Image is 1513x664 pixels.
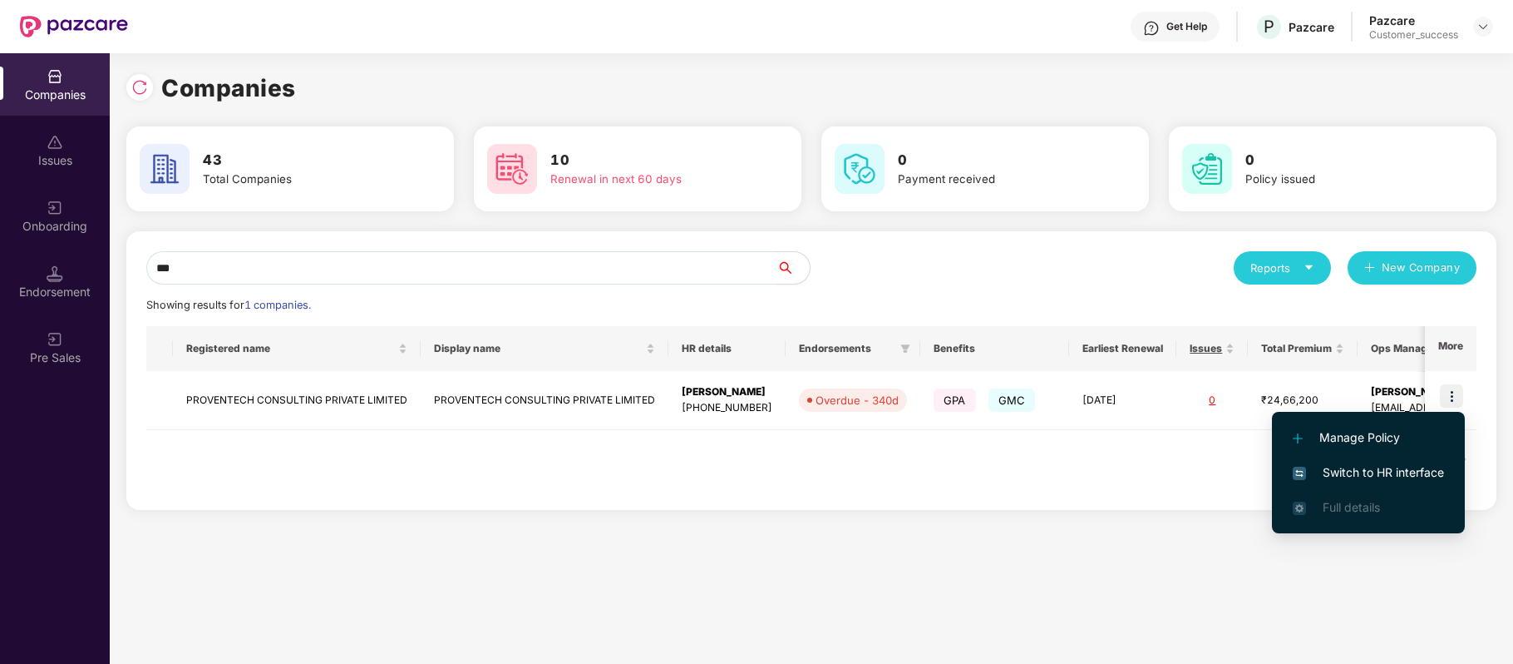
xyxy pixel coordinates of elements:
[1289,19,1334,35] div: Pazcare
[1264,17,1274,37] span: P
[1304,262,1314,273] span: caret-down
[1182,144,1232,194] img: svg+xml;base64,PHN2ZyB4bWxucz0iaHR0cDovL3d3dy53My5vcmcvMjAwMC9zdmciIHdpZHRoPSI2MCIgaGVpZ2h0PSI2MC...
[550,150,747,171] h3: 10
[186,342,395,355] span: Registered name
[1176,326,1248,371] th: Issues
[934,389,976,412] span: GPA
[550,171,747,188] div: Renewal in next 60 days
[20,16,128,37] img: New Pazcare Logo
[421,371,668,430] td: PROVENTECH CONSULTING PRIVATE LIMITED
[799,342,894,355] span: Endorsements
[1293,463,1444,482] span: Switch to HR interface
[1190,342,1222,355] span: Issues
[1323,500,1380,514] span: Full details
[1293,502,1306,515] img: svg+xml;base64,PHN2ZyB4bWxucz0iaHR0cDovL3d3dy53My5vcmcvMjAwMC9zdmciIHdpZHRoPSIxNi4zNjMiIGhlaWdodD...
[161,70,296,107] h1: Companies
[1425,326,1476,371] th: More
[1476,20,1490,33] img: svg+xml;base64,PHN2ZyBpZD0iRHJvcGRvd24tMzJ4MzIiIHhtbG5zPSJodHRwOi8vd3d3LnczLm9yZy8yMDAwL3N2ZyIgd2...
[487,144,537,194] img: svg+xml;base64,PHN2ZyB4bWxucz0iaHR0cDovL3d3dy53My5vcmcvMjAwMC9zdmciIHdpZHRoPSI2MCIgaGVpZ2h0PSI2MC...
[1261,393,1344,409] div: ₹24,66,200
[140,144,190,194] img: svg+xml;base64,PHN2ZyB4bWxucz0iaHR0cDovL3d3dy53My5vcmcvMjAwMC9zdmciIHdpZHRoPSI2MCIgaGVpZ2h0PSI2MC...
[1348,251,1476,285] button: plusNew Company
[1245,150,1442,171] h3: 0
[1293,434,1303,443] img: svg+xml;base64,PHN2ZyB4bWxucz0iaHR0cDovL3d3dy53My5vcmcvMjAwMC9zdmciIHdpZHRoPSIxMi4yMDEiIGhlaWdodD...
[1369,12,1458,28] div: Pazcare
[1248,326,1358,371] th: Total Premium
[244,299,311,311] span: 1 companies.
[920,326,1069,371] th: Benefits
[434,342,643,355] span: Display name
[1261,342,1332,355] span: Total Premium
[1245,171,1442,188] div: Policy issued
[1293,467,1306,480] img: svg+xml;base64,PHN2ZyB4bWxucz0iaHR0cDovL3d3dy53My5vcmcvMjAwMC9zdmciIHdpZHRoPSIxNiIgaGVpZ2h0PSIxNi...
[898,150,1094,171] h3: 0
[1382,260,1461,276] span: New Company
[898,171,1094,188] div: Payment received
[682,384,772,400] div: [PERSON_NAME]
[47,265,63,282] img: svg+xml;base64,PHN2ZyB3aWR0aD0iMTQuNSIgaGVpZ2h0PSIxNC41IiB2aWV3Qm94PSIwIDAgMTYgMTYiIGZpbGw9Im5vbm...
[1369,28,1458,42] div: Customer_success
[131,79,148,96] img: svg+xml;base64,PHN2ZyBpZD0iUmVsb2FkLTMyeDMyIiB4bWxucz0iaHR0cDovL3d3dy53My5vcmcvMjAwMC9zdmciIHdpZH...
[47,134,63,151] img: svg+xml;base64,PHN2ZyBpZD0iSXNzdWVzX2Rpc2FibGVkIiB4bWxucz0iaHR0cDovL3d3dy53My5vcmcvMjAwMC9zdmciIH...
[1143,20,1160,37] img: svg+xml;base64,PHN2ZyBpZD0iSGVscC0zMngzMiIgeG1sbnM9Imh0dHA6Ly93d3cudzMub3JnLzIwMDAvc3ZnIiB3aWR0aD...
[173,371,421,430] td: PROVENTECH CONSULTING PRIVATE LIMITED
[1440,384,1463,408] img: icon
[1069,326,1176,371] th: Earliest Renewal
[173,326,421,371] th: Registered name
[146,299,311,311] span: Showing results for
[668,326,786,371] th: HR details
[897,339,914,359] span: filter
[1364,262,1375,275] span: plus
[203,171,399,188] div: Total Companies
[682,400,772,416] div: [PHONE_NUMBER]
[421,326,668,371] th: Display name
[776,251,811,285] button: search
[1069,371,1176,430] td: [DATE]
[816,392,899,409] div: Overdue - 340d
[47,331,63,348] img: svg+xml;base64,PHN2ZyB3aWR0aD0iMjAiIGhlaWdodD0iMjAiIHZpZXdCb3g9IjAgMCAyMCAyMCIgZmlsbD0ibm9uZSIgeG...
[776,261,810,275] span: search
[47,68,63,85] img: svg+xml;base64,PHN2ZyBpZD0iQ29tcGFuaWVzIiB4bWxucz0iaHR0cDovL3d3dy53My5vcmcvMjAwMC9zdmciIHdpZHRoPS...
[1293,429,1444,447] span: Manage Policy
[1250,260,1314,276] div: Reports
[900,344,910,354] span: filter
[47,200,63,216] img: svg+xml;base64,PHN2ZyB3aWR0aD0iMjAiIGhlaWdodD0iMjAiIHZpZXdCb3g9IjAgMCAyMCAyMCIgZmlsbD0ibm9uZSIgeG...
[1190,393,1235,409] div: 0
[203,150,399,171] h3: 43
[988,389,1036,412] span: GMC
[835,144,885,194] img: svg+xml;base64,PHN2ZyB4bWxucz0iaHR0cDovL3d3dy53My5vcmcvMjAwMC9zdmciIHdpZHRoPSI2MCIgaGVpZ2h0PSI2MC...
[1166,20,1207,33] div: Get Help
